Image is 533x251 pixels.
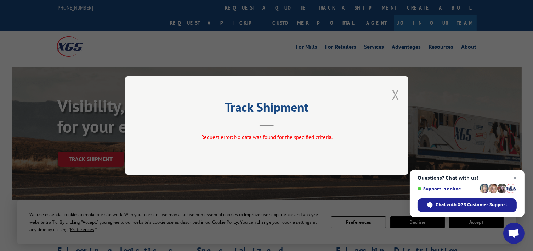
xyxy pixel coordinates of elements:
span: Questions? Chat with us! [418,175,517,181]
div: Open chat [503,223,525,244]
button: Close modal [392,85,399,104]
h2: Track Shipment [160,102,373,116]
span: Close chat [511,174,519,182]
span: Chat with XGS Customer Support [436,202,508,208]
span: Request error: No data was found for the specified criteria. [201,134,332,141]
div: Chat with XGS Customer Support [418,198,517,212]
span: Support is online [418,186,477,191]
